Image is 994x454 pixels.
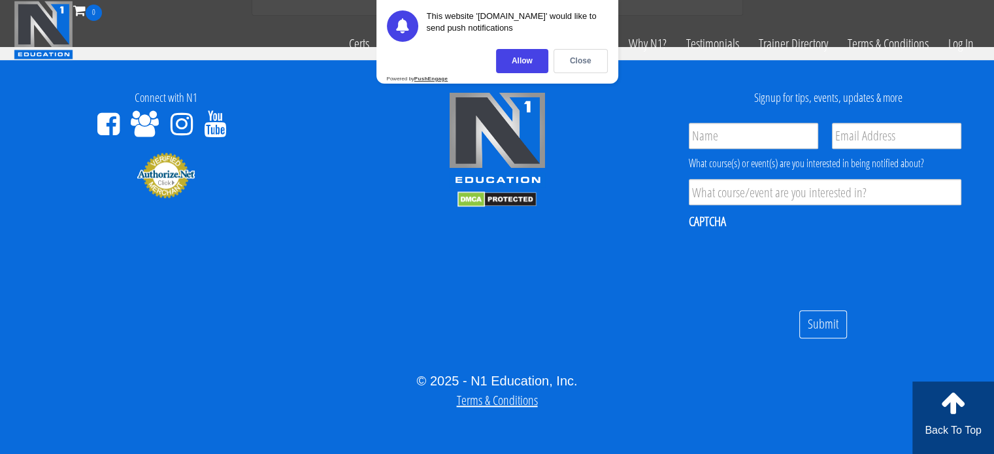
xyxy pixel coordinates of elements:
[689,213,726,230] label: CAPTCHA
[938,21,984,67] a: Log In
[73,1,102,19] a: 0
[86,5,102,21] span: 0
[448,91,546,188] img: n1-edu-logo
[619,21,676,67] a: Why N1?
[912,423,994,438] p: Back To Top
[554,49,608,73] div: Close
[689,155,961,171] div: What course(s) or event(s) are you interested in being notified about?
[457,391,538,409] a: Terms & Conditions
[414,76,448,82] strong: PushEngage
[832,123,961,149] input: Email Address
[137,152,195,199] img: Authorize.Net Merchant - Click to Verify
[14,1,73,59] img: n1-education
[496,49,548,73] div: Allow
[10,371,984,391] div: © 2025 - N1 Education, Inc.
[672,91,984,105] h4: Signup for tips, events, updates & more
[387,76,448,82] div: Powered by
[799,310,847,338] input: Submit
[838,21,938,67] a: Terms & Conditions
[749,21,838,67] a: Trainer Directory
[339,21,379,67] a: Certs
[457,191,537,207] img: DMCA.com Protection Status
[689,123,818,149] input: Name
[427,10,608,42] div: This website '[DOMAIN_NAME]' would like to send push notifications
[689,238,887,289] iframe: reCAPTCHA
[10,91,322,105] h4: Connect with N1
[689,179,961,205] input: What course/event are you interested in?
[676,21,749,67] a: Testimonials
